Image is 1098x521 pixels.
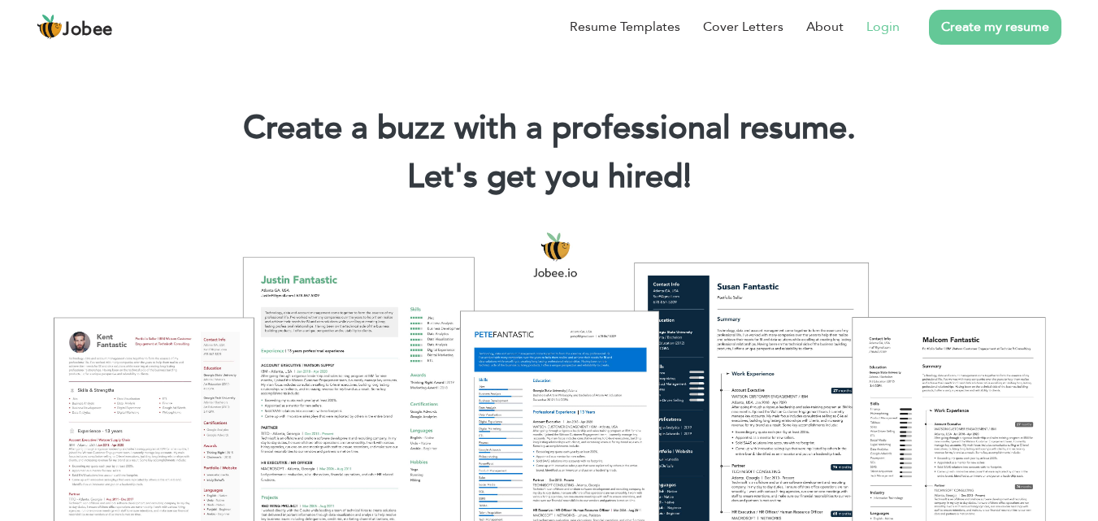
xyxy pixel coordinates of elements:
[24,156,1074,198] h2: Let's
[684,154,691,199] span: |
[866,17,900,37] a: Login
[24,107,1074,150] h1: Create a buzz with a professional resume.
[37,14,113,40] a: Jobee
[806,17,844,37] a: About
[63,21,113,39] span: Jobee
[487,154,692,199] span: get you hired!
[703,17,783,37] a: Cover Letters
[37,14,63,40] img: jobee.io
[570,17,680,37] a: Resume Templates
[929,10,1061,45] a: Create my resume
